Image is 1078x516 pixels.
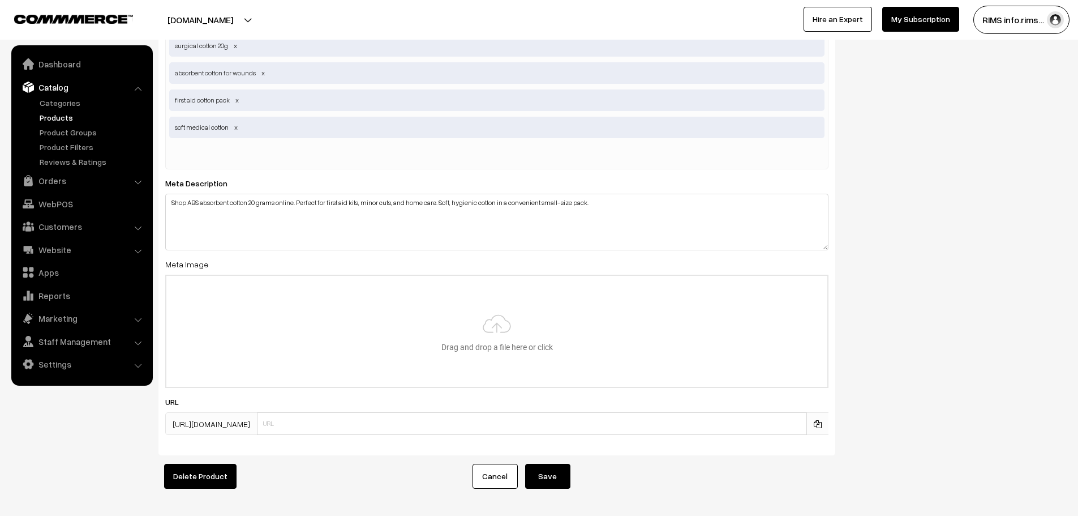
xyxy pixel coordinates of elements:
[169,117,824,138] span: soft medical cotton
[14,77,149,97] a: Catalog
[14,54,149,74] a: Dashboard
[14,262,149,283] a: Apps
[164,464,237,489] button: Delete Product
[37,97,149,109] a: Categories
[14,354,149,374] a: Settings
[37,156,149,168] a: Reviews & Ratings
[165,194,828,250] textarea: Shop ABS absorbent cotton 20 grams online. Perfect for first aid kits, minor cuts, and home care....
[169,35,824,57] span: surgical cotton 20g
[128,6,273,34] button: [DOMAIN_NAME]
[165,258,208,270] label: Meta Image
[525,464,570,489] button: Save
[165,177,241,189] label: Meta Description
[165,396,192,408] label: URL
[14,170,149,191] a: Orders
[14,308,149,329] a: Marketing
[973,6,1070,34] button: RIMS info.rims…
[14,331,149,352] a: Staff Management
[1047,11,1064,28] img: user
[882,7,959,32] a: My Subscription
[37,126,149,138] a: Product Groups
[169,89,824,111] span: first aid cotton pack
[14,11,113,25] a: COMMMERCE
[37,112,149,123] a: Products
[37,141,149,153] a: Product Filters
[14,15,133,23] img: COMMMERCE
[169,62,824,84] span: absorbent cotton for wounds
[257,412,807,435] input: URL
[804,7,872,32] a: Hire an Expert
[14,194,149,214] a: WebPOS
[14,216,149,237] a: Customers
[165,412,257,435] span: [URL][DOMAIN_NAME]
[473,464,518,489] a: Cancel
[14,285,149,306] a: Reports
[14,240,149,260] a: Website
